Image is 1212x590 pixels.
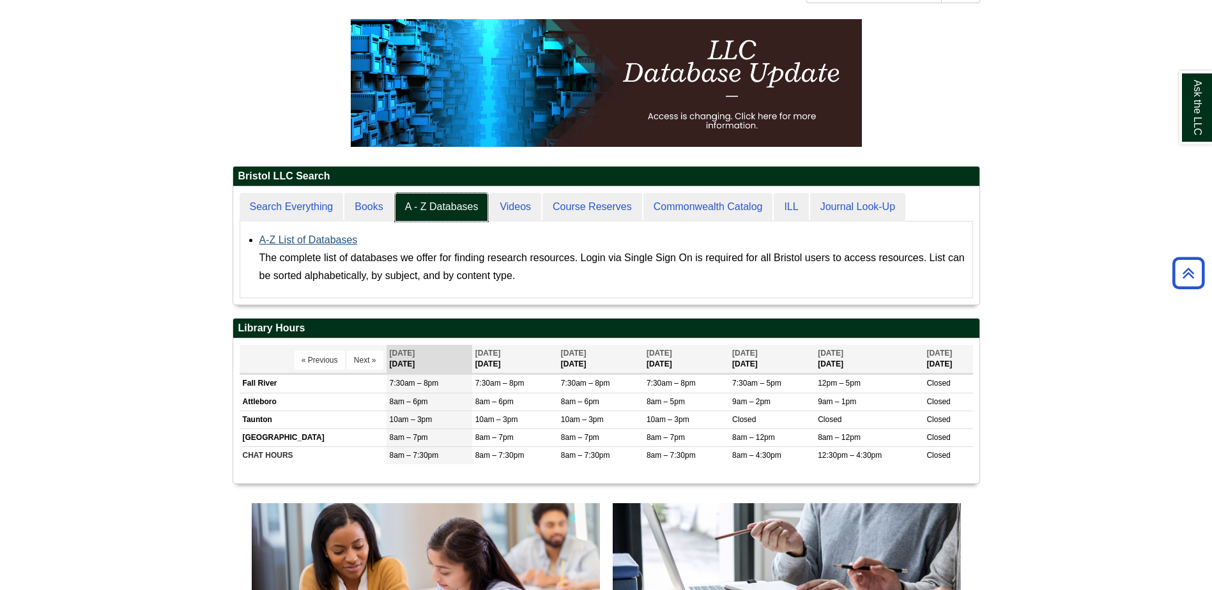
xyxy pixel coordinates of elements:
[542,193,642,222] a: Course Reserves
[390,397,428,406] span: 8am – 6pm
[774,193,808,222] a: ILL
[390,349,415,358] span: [DATE]
[475,415,518,424] span: 10am – 3pm
[926,433,950,442] span: Closed
[923,345,972,374] th: [DATE]
[561,349,587,358] span: [DATE]
[561,433,599,442] span: 8am – 7pm
[732,451,781,460] span: 8am – 4:30pm
[643,345,729,374] th: [DATE]
[475,349,501,358] span: [DATE]
[815,345,923,374] th: [DATE]
[390,433,428,442] span: 8am – 7pm
[643,193,773,222] a: Commonwealth Catalog
[240,446,387,464] td: CHAT HOURS
[561,379,610,388] span: 7:30am – 8pm
[475,451,525,460] span: 8am – 7:30pm
[732,349,758,358] span: [DATE]
[732,379,781,388] span: 7:30am – 5pm
[926,349,952,358] span: [DATE]
[390,451,439,460] span: 8am – 7:30pm
[818,415,841,424] span: Closed
[926,397,950,406] span: Closed
[240,428,387,446] td: [GEOGRAPHIC_DATA]
[475,397,514,406] span: 8am – 6pm
[926,379,950,388] span: Closed
[395,193,489,222] a: A - Z Databases
[233,167,979,186] h2: Bristol LLC Search
[561,451,610,460] span: 8am – 7:30pm
[647,397,685,406] span: 8am – 5pm
[810,193,905,222] a: Journal Look-Up
[240,375,387,393] td: Fall River
[472,345,558,374] th: [DATE]
[558,345,643,374] th: [DATE]
[729,345,815,374] th: [DATE]
[240,393,387,411] td: Attleboro
[647,379,696,388] span: 7:30am – 8pm
[390,415,433,424] span: 10am – 3pm
[233,319,979,338] h2: Library Hours
[818,349,843,358] span: [DATE]
[259,249,966,285] div: The complete list of databases we offer for finding research resources. Login via Single Sign On ...
[344,193,393,222] a: Books
[926,451,950,460] span: Closed
[561,397,599,406] span: 8am – 6pm
[390,379,439,388] span: 7:30am – 8pm
[1168,264,1209,282] a: Back to Top
[647,415,689,424] span: 10am – 3pm
[351,19,862,147] img: HTML tutorial
[295,351,345,370] button: « Previous
[926,415,950,424] span: Closed
[647,349,672,358] span: [DATE]
[240,411,387,428] td: Taunton
[818,451,882,460] span: 12:30pm – 4:30pm
[347,351,383,370] button: Next »
[818,379,861,388] span: 12pm – 5pm
[475,433,514,442] span: 8am – 7pm
[647,451,696,460] span: 8am – 7:30pm
[818,397,856,406] span: 9am – 1pm
[475,379,525,388] span: 7:30am – 8pm
[732,415,756,424] span: Closed
[561,415,604,424] span: 10am – 3pm
[732,433,775,442] span: 8am – 12pm
[489,193,541,222] a: Videos
[240,193,344,222] a: Search Everything
[387,345,472,374] th: [DATE]
[259,234,358,245] a: A-Z List of Databases
[732,397,771,406] span: 9am – 2pm
[818,433,861,442] span: 8am – 12pm
[647,433,685,442] span: 8am – 7pm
